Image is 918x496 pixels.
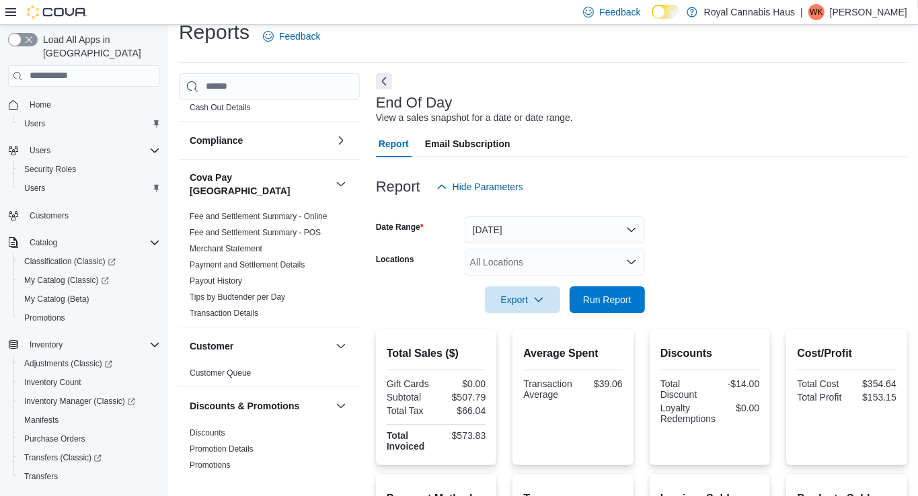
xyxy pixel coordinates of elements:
h3: Compliance [190,134,243,147]
span: WK [810,4,823,20]
span: Fee and Settlement Summary - Online [190,211,328,222]
span: Inventory Count [24,377,81,388]
a: Tips by Budtender per Day [190,292,285,302]
span: Users [30,145,50,156]
span: Customers [30,210,69,221]
button: Transfers [13,467,165,486]
button: Users [13,114,165,133]
span: Transfers [24,471,58,482]
img: Cova [27,5,87,19]
strong: Total Invoiced [387,430,425,452]
span: Feedback [599,5,640,19]
span: Security Roles [24,164,76,175]
button: Discounts & Promotions [333,398,349,414]
a: Payment and Settlement Details [190,260,305,270]
button: Open list of options [626,257,637,267]
button: Promotions [13,308,165,327]
span: Adjustments (Classic) [19,356,160,372]
a: Adjustments (Classic) [19,356,118,372]
span: Customers [24,207,160,224]
a: My Catalog (Classic) [19,272,114,288]
span: Users [24,142,160,159]
span: Transfers (Classic) [19,450,160,466]
a: Manifests [19,412,64,428]
button: Compliance [190,134,330,147]
input: Dark Mode [652,5,680,19]
button: Hide Parameters [431,173,529,200]
span: Report [379,130,409,157]
a: Transaction Details [190,308,258,318]
a: Purchase Orders [19,431,91,447]
span: Export [493,286,552,313]
span: Merchant Statement [190,243,262,254]
a: Payout History [190,276,242,286]
div: $354.64 [849,378,896,389]
button: Purchase Orders [13,429,165,448]
span: Users [19,116,160,132]
h2: Cost/Profit [797,345,896,362]
span: Discounts [190,427,225,438]
span: Inventory [24,337,160,353]
h3: Cova Pay [GEOGRAPHIC_DATA] [190,171,330,198]
a: Promotions [19,310,71,326]
button: Catalog [3,233,165,252]
div: Loyalty Redemptions [660,403,716,424]
span: Promotions [190,460,231,470]
span: Tips by Budtender per Day [190,292,285,302]
span: Transaction Details [190,308,258,319]
span: My Catalog (Classic) [19,272,160,288]
button: Catalog [24,235,63,251]
span: Classification (Classic) [19,253,160,270]
span: Purchase Orders [19,431,160,447]
span: Home [24,96,160,113]
button: Customer [190,339,330,353]
span: Transfers (Classic) [24,452,102,463]
div: Cova Pay [GEOGRAPHIC_DATA] [179,208,360,327]
h2: Total Sales ($) [387,345,486,362]
button: Users [3,141,165,160]
button: Export [485,286,560,313]
div: Total Discount [660,378,707,400]
h3: End Of Day [376,95,453,111]
span: My Catalog (Beta) [19,291,160,307]
button: Users [24,142,56,159]
h2: Average Spent [523,345,623,362]
div: $66.04 [439,405,486,416]
button: Manifests [13,411,165,429]
button: Customer [333,338,349,354]
button: Users [13,179,165,198]
div: View a sales snapshot for a date or date range. [376,111,573,125]
button: Compliance [333,132,349,149]
span: Transfers [19,468,160,485]
label: Date Range [376,222,424,233]
button: Next [376,73,392,89]
button: Run Report [570,286,645,313]
button: Inventory [3,335,165,354]
div: Customer [179,365,360,386]
div: -$14.00 [713,378,760,389]
span: Adjustments (Classic) [24,358,112,369]
a: Users [19,180,50,196]
div: Subtotal [387,392,434,403]
span: Purchase Orders [24,433,85,444]
h3: Discounts & Promotions [190,399,299,413]
span: My Catalog (Classic) [24,275,109,286]
p: Royal Cannabis Haus [704,4,795,20]
span: Home [30,99,51,110]
button: Customers [3,206,165,225]
a: Customer Queue [190,368,251,378]
span: Catalog [30,237,57,248]
div: $507.79 [439,392,486,403]
span: Customer Queue [190,368,251,378]
p: | [800,4,803,20]
p: [PERSON_NAME] [830,4,907,20]
span: Users [24,183,45,194]
a: Users [19,116,50,132]
a: Security Roles [19,161,81,177]
span: Load All Apps in [GEOGRAPHIC_DATA] [38,33,160,60]
div: Discounts & Promotions [179,425,360,479]
button: Inventory [24,337,68,353]
a: Discounts [190,428,225,438]
a: My Catalog (Classic) [13,271,165,290]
